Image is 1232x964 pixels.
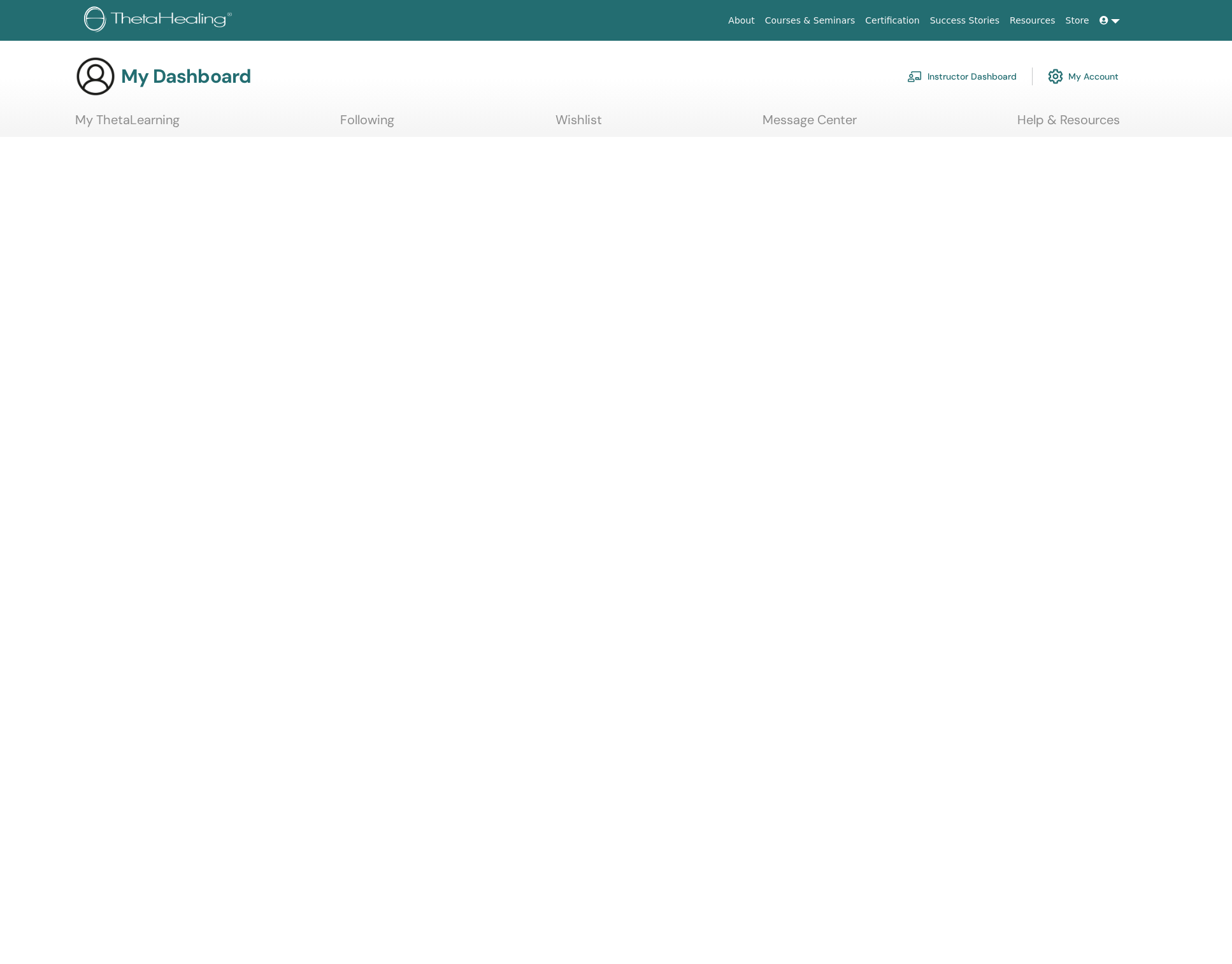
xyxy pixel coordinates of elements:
[121,65,251,88] h3: My Dashboard
[1048,62,1119,90] a: My Account
[1061,9,1094,32] a: Store
[75,56,116,97] img: generic-user-icon.jpg
[84,6,236,35] img: logo.png
[555,112,602,137] a: Wishlist
[763,112,857,137] a: Message Center
[340,112,394,137] a: Following
[907,62,1017,90] a: Instructor Dashboard
[1017,112,1120,137] a: Help & Resources
[907,71,922,82] img: chalkboard-teacher.svg
[1005,9,1061,32] a: Resources
[925,9,1005,32] a: Success Stories
[723,9,759,32] a: About
[860,9,924,32] a: Certification
[1048,66,1063,87] img: cog.svg
[75,112,180,137] a: My ThetaLearning
[760,9,861,32] a: Courses & Seminars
